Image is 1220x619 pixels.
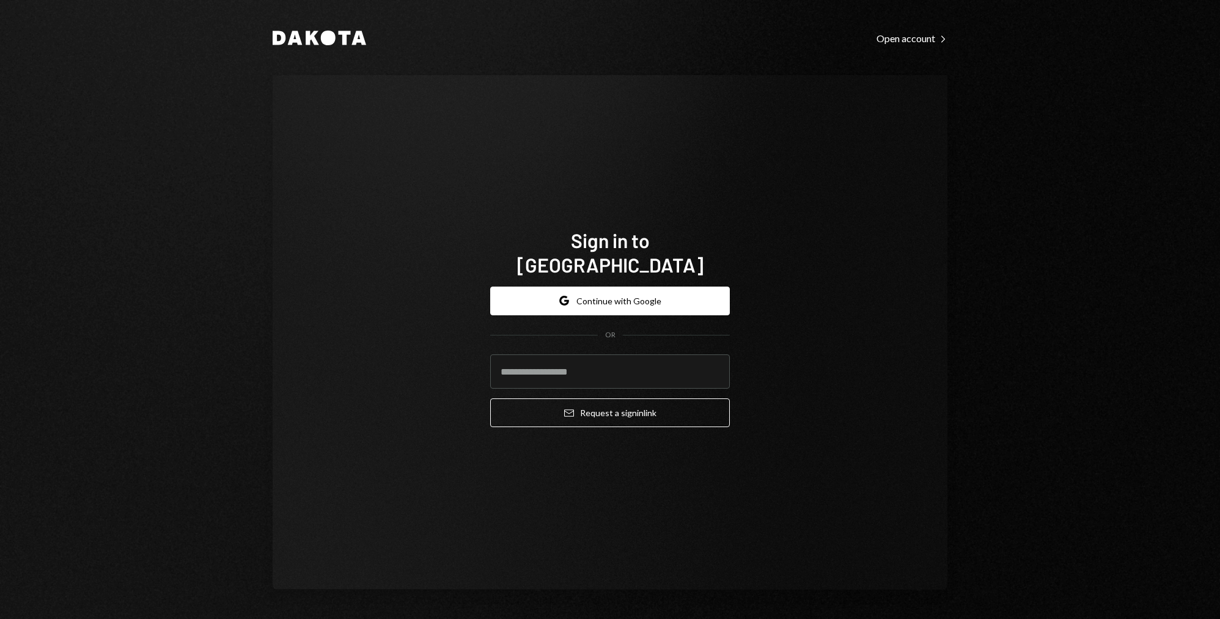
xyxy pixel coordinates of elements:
div: Open account [876,32,947,45]
a: Open account [876,31,947,45]
div: OR [605,330,616,340]
button: Continue with Google [490,287,730,315]
h1: Sign in to [GEOGRAPHIC_DATA] [490,228,730,277]
button: Request a signinlink [490,398,730,427]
